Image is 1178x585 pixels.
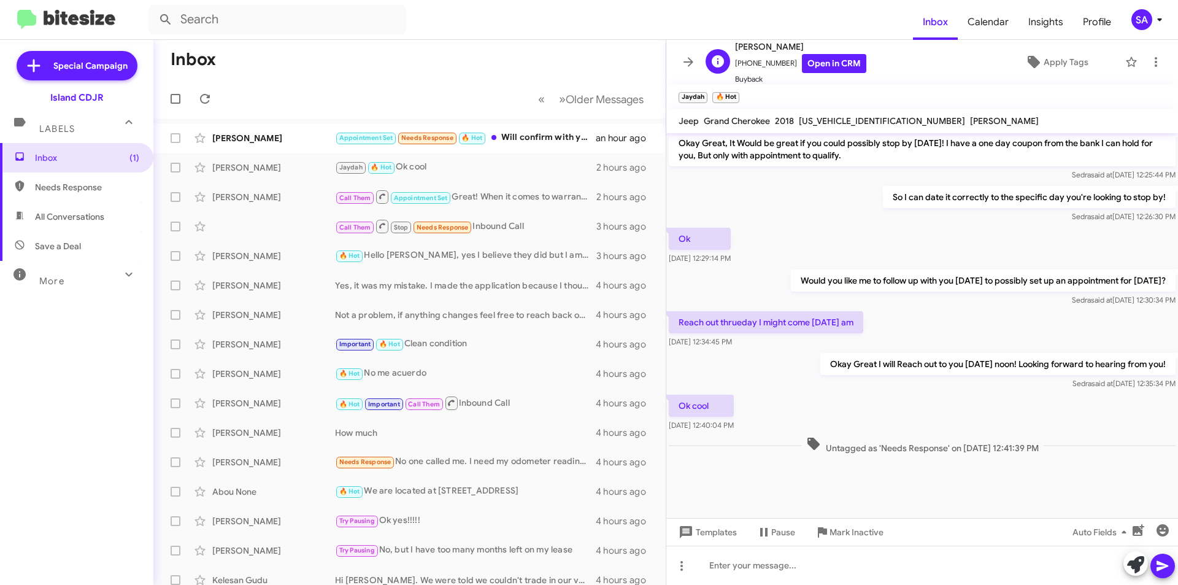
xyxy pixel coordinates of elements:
span: Buyback [735,73,866,85]
div: Great! When it comes to warranties on our Vehicle, Its the easiest part! [335,189,596,204]
div: 4 hours ago [596,279,656,292]
button: Auto Fields [1063,521,1141,543]
span: Sedra [DATE] 12:25:44 PM [1072,170,1176,179]
div: [PERSON_NAME] [212,427,335,439]
span: Needs Response [339,458,391,466]
div: [PERSON_NAME] [212,132,335,144]
span: « [538,91,545,107]
div: 4 hours ago [596,368,656,380]
span: 🔥 Hot [371,163,391,171]
span: Call Them [339,194,371,202]
input: Search [148,5,406,34]
span: Important [368,400,400,408]
div: 4 hours ago [596,427,656,439]
div: We are located at [STREET_ADDRESS] [335,484,596,498]
span: Labels [39,123,75,134]
div: Will confirm with you later [DATE] [335,131,596,145]
span: 🔥 Hot [379,340,400,348]
span: Appointment Set [394,194,448,202]
span: Call Them [408,400,440,408]
div: Ok cool [335,160,596,174]
div: [PERSON_NAME] [212,161,335,174]
div: 4 hours ago [596,397,656,409]
span: Call Them [339,223,371,231]
div: SA [1131,9,1152,30]
div: an hour ago [596,132,656,144]
div: 4 hours ago [596,544,656,557]
div: 3 hours ago [596,220,656,233]
span: Try Pausing [339,546,375,554]
span: Inbox [913,4,958,40]
span: said at [1091,170,1112,179]
div: [PERSON_NAME] [212,191,335,203]
span: Templates [676,521,737,543]
div: No me acuerdo [335,366,596,381]
div: [PERSON_NAME] [212,544,335,557]
div: Ok yes!!!!! [335,514,596,528]
span: said at [1091,212,1112,221]
div: Abou None [212,486,335,498]
nav: Page navigation example [531,87,651,112]
span: Important [339,340,371,348]
a: Insights [1018,4,1073,40]
span: [PERSON_NAME] [735,39,866,54]
div: 3 hours ago [596,250,656,262]
span: Inbox [35,152,139,164]
span: (1) [129,152,139,164]
p: Would you like me to follow up with you [DATE] to possibly set up an appointment for [DATE]? [791,269,1176,292]
p: So I can date it correctly to the specific day you're looking to stop by! [883,186,1176,208]
span: Older Messages [566,93,644,106]
span: Sedra [DATE] 12:35:34 PM [1072,379,1176,388]
span: Try Pausing [339,517,375,525]
span: [DATE] 12:34:45 PM [669,337,732,346]
div: Clean condition [335,337,596,351]
span: [PHONE_NUMBER] [735,54,866,73]
div: [PERSON_NAME] [212,309,335,321]
span: Auto Fields [1072,521,1131,543]
span: said at [1091,379,1113,388]
span: Needs Response [401,134,453,142]
div: [PERSON_NAME] [212,279,335,292]
span: Appointment Set [339,134,393,142]
span: 🔥 Hot [461,134,482,142]
span: Profile [1073,4,1121,40]
div: 2 hours ago [596,161,656,174]
div: 4 hours ago [596,338,656,351]
div: [PERSON_NAME] [212,338,335,351]
a: Special Campaign [17,51,137,80]
span: Pause [771,521,795,543]
p: Ok [669,228,731,250]
span: [US_VEHICLE_IDENTIFICATION_NUMBER] [799,115,965,126]
span: Untagged as 'Needs Response' on [DATE] 12:41:39 PM [801,436,1044,454]
span: Save a Deal [35,240,81,252]
button: Templates [666,521,747,543]
div: Inbound Call [335,219,596,234]
span: Special Campaign [53,60,128,72]
div: Inbound Call [335,395,596,411]
div: 4 hours ago [596,456,656,468]
span: 🔥 Hot [339,400,360,408]
span: Jaydah [339,163,363,171]
p: Okay Great I will Reach out to you [DATE] noon! Looking forward to hearing from you! [820,353,1176,375]
div: 2 hours ago [596,191,656,203]
div: Not a problem, if anything changes feel free to reach back out to us! we would love to earn your ... [335,309,596,321]
p: Ok cool [669,395,734,417]
div: No one called me. I need my odometer reading 🙏🏼 please [335,455,596,469]
div: Yes, it was my mistake. I made the application because I thought it was for refinancing. I alread... [335,279,596,292]
div: No, but I have too many months left on my lease [335,543,596,557]
div: How much [335,427,596,439]
div: 4 hours ago [596,309,656,321]
div: [PERSON_NAME] [212,368,335,380]
div: [PERSON_NAME] [212,515,335,527]
a: Calendar [958,4,1018,40]
button: Apply Tags [993,51,1119,73]
p: Okay Great, It Would be great if you could possibly stop by [DATE]! I have a one day coupon from ... [669,132,1176,166]
div: [PERSON_NAME] [212,397,335,409]
span: [PERSON_NAME] [970,115,1039,126]
div: Island CDJR [50,91,104,104]
div: [PERSON_NAME] [212,456,335,468]
h1: Inbox [171,50,216,69]
span: said at [1091,295,1112,304]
